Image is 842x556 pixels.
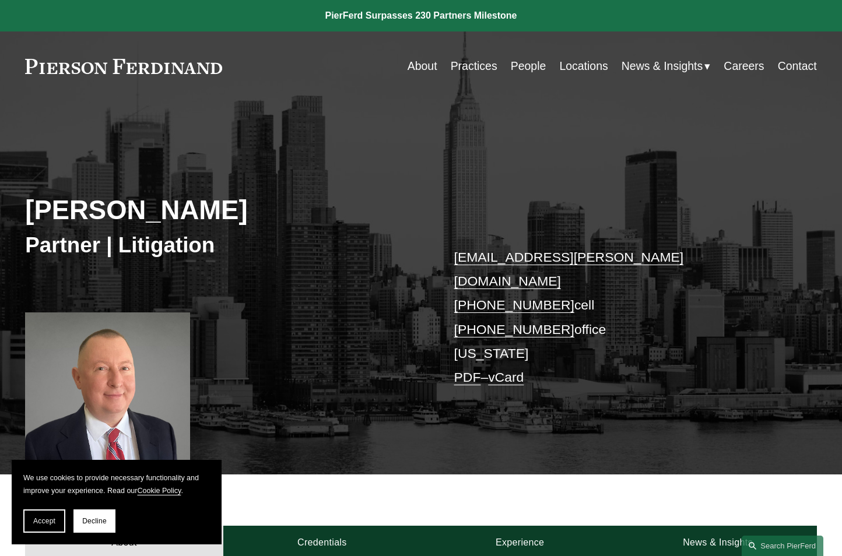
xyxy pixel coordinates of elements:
p: We use cookies to provide necessary functionality and improve your experience. Read our . [23,471,210,498]
section: Cookie banner [12,460,222,544]
a: Locations [559,55,608,78]
span: Decline [82,517,107,525]
a: Search this site [742,536,823,556]
a: Cookie Policy [137,487,181,495]
a: About [408,55,437,78]
a: folder dropdown [622,55,710,78]
p: cell office [US_STATE] – [454,245,784,390]
a: [PHONE_NUMBER] [454,297,574,312]
button: Decline [73,509,115,533]
a: Practices [451,55,497,78]
a: [PHONE_NUMBER] [454,322,574,337]
h2: [PERSON_NAME] [25,194,421,226]
a: [EMAIL_ADDRESS][PERSON_NAME][DOMAIN_NAME] [454,249,684,288]
a: Contact [778,55,817,78]
a: Careers [724,55,764,78]
span: News & Insights [622,56,703,76]
a: vCard [488,370,524,385]
button: Accept [23,509,65,533]
span: Accept [33,517,55,525]
a: PDF [454,370,481,385]
h3: Partner | Litigation [25,232,421,259]
a: People [511,55,546,78]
